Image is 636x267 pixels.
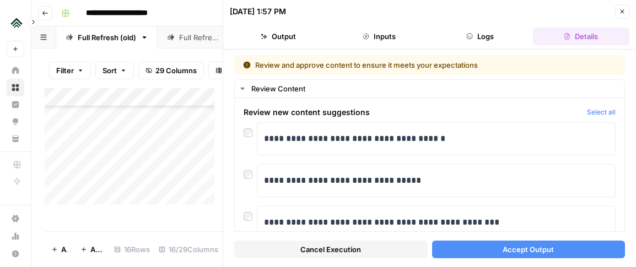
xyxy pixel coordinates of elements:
button: Filter [49,62,91,79]
button: Output [230,28,326,45]
button: Sort [95,62,134,79]
span: Filter [56,65,74,76]
button: Review Content [235,80,624,97]
a: Browse [7,79,24,96]
a: Your Data [7,130,24,148]
a: Usage [7,227,24,245]
span: 29 Columns [155,65,197,76]
a: Opportunities [7,113,24,130]
button: 29 Columns [138,62,204,79]
div: 16 Rows [110,241,154,258]
a: Full Refresh (old) [56,26,158,48]
div: [DATE] 1:57 PM [230,6,286,17]
a: Settings [7,210,24,227]
div: Review and approve content to ensure it meets your expectations [243,59,547,70]
button: Details [533,28,629,45]
button: Cancel Execution [234,241,428,258]
button: Select all [587,107,616,118]
span: Add 10 Rows [90,244,103,255]
div: Full Refresh (old) [78,32,136,43]
button: Logs [432,28,529,45]
button: Add 10 Rows [74,241,110,258]
span: Accept Output [503,244,554,255]
img: Uplisting Logo [7,13,26,32]
span: Review new content suggestions [244,107,583,118]
button: Accept Output [432,241,626,258]
div: Review Content [251,83,618,94]
a: Home [7,62,24,79]
div: 16/29 Columns [154,241,223,258]
span: Add Row [61,244,67,255]
a: Insights [7,96,24,113]
span: Cancel Execution [300,244,361,255]
button: Inputs [331,28,427,45]
button: Workspace: Uplisting [7,9,24,36]
span: Sort [103,65,117,76]
div: Full Refresh [179,32,220,43]
button: Help + Support [7,245,24,263]
a: Full Refresh [158,26,241,48]
button: Add Row [45,241,74,258]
